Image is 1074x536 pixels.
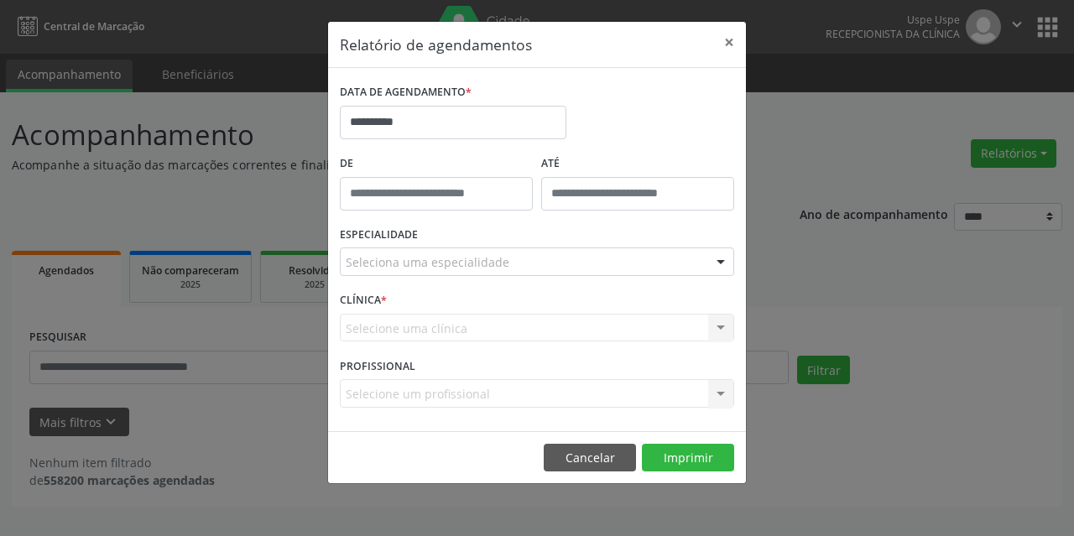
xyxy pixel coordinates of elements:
[340,151,533,177] label: De
[340,80,472,106] label: DATA DE AGENDAMENTO
[340,288,387,314] label: CLÍNICA
[712,22,746,63] button: Close
[340,222,418,248] label: ESPECIALIDADE
[541,151,734,177] label: ATÉ
[642,444,734,472] button: Imprimir
[340,353,415,379] label: PROFISSIONAL
[544,444,636,472] button: Cancelar
[346,253,509,271] span: Seleciona uma especialidade
[340,34,532,55] h5: Relatório de agendamentos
